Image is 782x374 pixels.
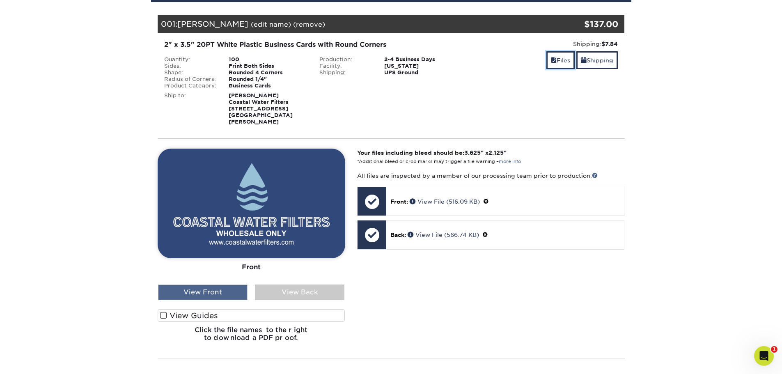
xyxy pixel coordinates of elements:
div: Quantity: [158,56,223,63]
div: 2" x 3.5" 20PT White Plastic Business Cards with Round Corners [164,40,463,50]
strong: $7.84 [601,41,618,47]
div: View Back [255,285,344,300]
h6: Click the file names to the right to download a PDF proof. [158,326,345,348]
span: 1 [771,346,777,353]
a: (remove) [293,21,325,28]
span: files [551,57,557,64]
div: 100 [222,56,313,63]
div: Shipping: [475,40,618,48]
span: [PERSON_NAME] [177,19,248,28]
a: Files [546,51,575,69]
a: more info [499,159,521,164]
p: All files are inspected by a member of our processing team prior to production. [357,172,624,180]
div: View Front [158,285,248,300]
span: Back: [390,232,406,238]
div: Product Category: [158,83,223,89]
a: Shipping [576,51,618,69]
span: Front: [390,198,408,205]
div: Facility: [313,63,378,69]
iframe: Intercom live chat [754,346,774,366]
span: 3.625 [464,149,481,156]
div: Business Cards [222,83,313,89]
div: Shape: [158,69,223,76]
strong: Your files including bleed should be: " x " [357,149,507,156]
a: (edit name) [251,21,291,28]
div: Sides: [158,63,223,69]
div: Rounded 1/4" [222,76,313,83]
div: Rounded 4 Corners [222,69,313,76]
div: Radius of Corners: [158,76,223,83]
div: Shipping: [313,69,378,76]
div: Ship to: [158,92,223,125]
strong: [PERSON_NAME] Coastal Water Filters [STREET_ADDRESS] [GEOGRAPHIC_DATA][PERSON_NAME] [229,92,293,125]
div: Front [158,258,345,276]
div: 001: [158,15,547,33]
div: 2-4 Business Days [378,56,469,63]
small: *Additional bleed or crop marks may trigger a file warning – [357,159,521,164]
div: UPS Ground [378,69,469,76]
span: 2.125 [488,149,504,156]
div: Print Both Sides [222,63,313,69]
span: shipping [581,57,587,64]
label: View Guides [158,309,345,322]
a: View File (516.09 KB) [410,198,480,205]
div: $137.00 [547,18,619,30]
div: Production: [313,56,378,63]
a: View File (566.74 KB) [408,232,479,238]
div: [US_STATE] [378,63,469,69]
